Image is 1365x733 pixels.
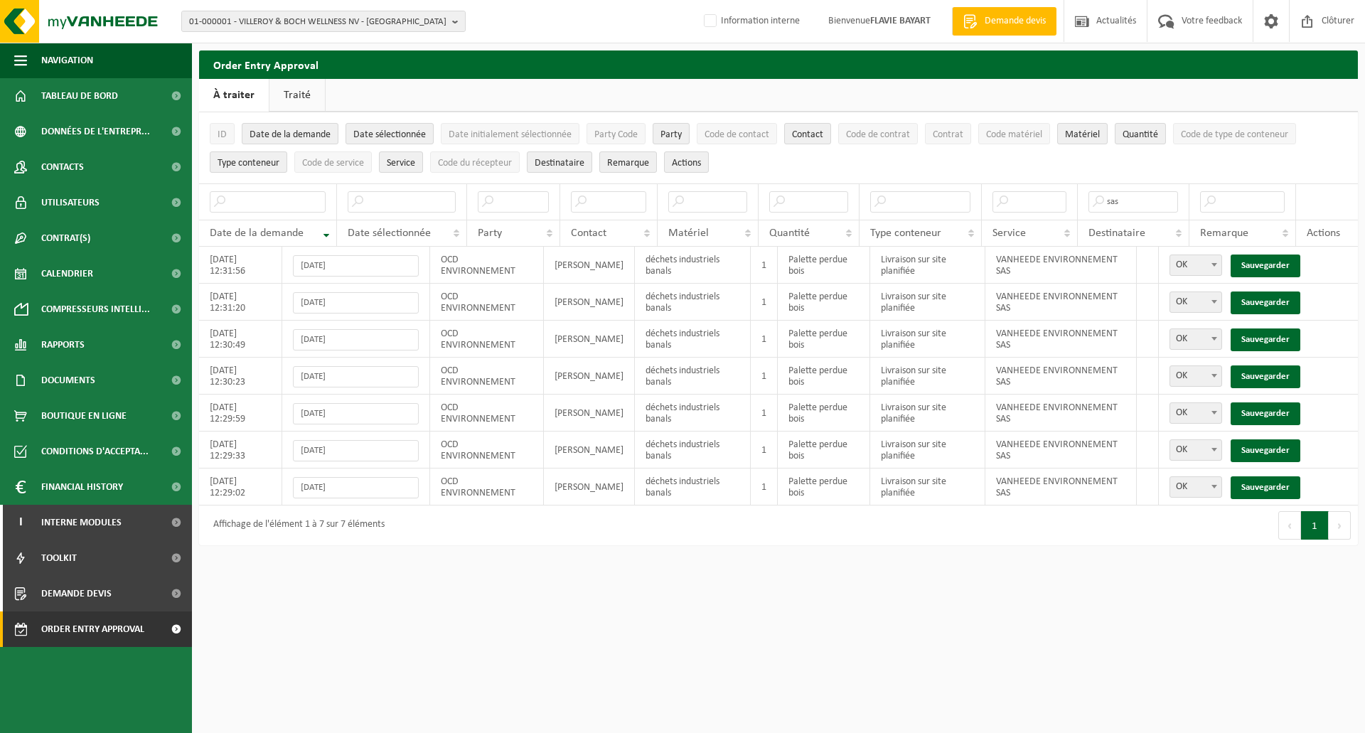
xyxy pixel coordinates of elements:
[978,123,1050,144] button: Code matérielCode matériel: Activate to sort
[348,228,431,239] span: Date sélectionnée
[870,247,985,284] td: Livraison sur site planifiée
[14,505,27,540] span: I
[41,220,90,256] span: Contrat(s)
[697,123,777,144] button: Code de contactCode de contact: Activate to sort
[1088,228,1145,239] span: Destinataire
[387,158,415,168] span: Service
[870,284,985,321] td: Livraison sur site planifiée
[870,228,941,239] span: Type conteneur
[1057,123,1108,144] button: MatérielMatériel: Activate to sort
[1170,403,1221,423] span: OK
[985,469,1137,505] td: VANHEEDE ENVIRONNEMENT SAS
[544,247,635,284] td: [PERSON_NAME]
[41,505,122,540] span: Interne modules
[41,434,149,469] span: Conditions d'accepta...
[1065,129,1100,140] span: Matériel
[985,432,1137,469] td: VANHEEDE ENVIRONNEMENT SAS
[206,513,385,538] div: Affichage de l'élément 1 à 7 sur 7 éléments
[985,284,1137,321] td: VANHEEDE ENVIRONNEMENT SAS
[778,321,870,358] td: Palette perdue bois
[41,398,127,434] span: Boutique en ligne
[599,151,657,173] button: RemarqueRemarque: Activate to sort
[438,158,512,168] span: Code du récepteur
[1301,511,1329,540] button: 1
[449,129,572,140] span: Date initialement sélectionnée
[544,469,635,505] td: [PERSON_NAME]
[535,158,584,168] span: Destinataire
[635,247,751,284] td: déchets industriels banals
[870,395,985,432] td: Livraison sur site planifiée
[210,123,235,144] button: IDID: Activate to sort
[1231,328,1300,351] a: Sauvegarder
[705,129,769,140] span: Code de contact
[635,395,751,432] td: déchets industriels banals
[41,611,144,647] span: Order entry approval
[751,395,778,432] td: 1
[751,432,778,469] td: 1
[199,321,282,358] td: [DATE] 12:30:49
[1169,439,1222,461] span: OK
[1170,477,1221,497] span: OK
[784,123,831,144] button: ContactContact: Activate to sort
[751,358,778,395] td: 1
[672,158,701,168] span: Actions
[952,7,1056,36] a: Demande devis
[985,321,1137,358] td: VANHEEDE ENVIRONNEMENT SAS
[792,129,823,140] span: Contact
[985,247,1137,284] td: VANHEEDE ENVIRONNEMENT SAS
[1170,255,1221,275] span: OK
[870,469,985,505] td: Livraison sur site planifiée
[1169,328,1222,350] span: OK
[218,158,279,168] span: Type conteneur
[751,321,778,358] td: 1
[635,432,751,469] td: déchets industriels banals
[544,432,635,469] td: [PERSON_NAME]
[1169,365,1222,387] span: OK
[544,358,635,395] td: [PERSON_NAME]
[1169,402,1222,424] span: OK
[544,284,635,321] td: [PERSON_NAME]
[1231,402,1300,425] a: Sauvegarder
[210,151,287,173] button: Type conteneurType conteneur: Activate to sort
[985,358,1137,395] td: VANHEEDE ENVIRONNEMENT SAS
[653,123,690,144] button: PartyParty: Activate to sort
[664,151,709,173] button: Actions
[41,256,93,291] span: Calendrier
[250,129,331,140] span: Date de la demande
[199,469,282,505] td: [DATE] 12:29:02
[199,432,282,469] td: [DATE] 12:29:33
[701,11,800,32] label: Information interne
[1170,329,1221,349] span: OK
[41,327,85,363] span: Rapports
[1231,365,1300,388] a: Sauvegarder
[769,228,810,239] span: Quantité
[778,432,870,469] td: Palette perdue bois
[933,129,963,140] span: Contrat
[544,321,635,358] td: [PERSON_NAME]
[870,358,985,395] td: Livraison sur site planifiée
[41,114,150,149] span: Données de l'entrepr...
[478,228,502,239] span: Party
[1231,439,1300,462] a: Sauvegarder
[199,247,282,284] td: [DATE] 12:31:56
[210,228,304,239] span: Date de la demande
[430,395,544,432] td: OCD ENVIRONNEMENT
[41,78,118,114] span: Tableau de bord
[1231,255,1300,277] a: Sauvegarder
[199,358,282,395] td: [DATE] 12:30:23
[41,291,150,327] span: Compresseurs intelli...
[778,395,870,432] td: Palette perdue bois
[846,129,910,140] span: Code de contrat
[1170,440,1221,460] span: OK
[199,395,282,432] td: [DATE] 12:29:59
[778,469,870,505] td: Palette perdue bois
[635,284,751,321] td: déchets industriels banals
[635,358,751,395] td: déchets industriels banals
[838,123,918,144] button: Code de contratCode de contrat: Activate to sort
[1170,366,1221,386] span: OK
[751,247,778,284] td: 1
[430,284,544,321] td: OCD ENVIRONNEMENT
[587,123,646,144] button: Party CodeParty Code: Activate to sort
[1231,291,1300,314] a: Sauvegarder
[778,284,870,321] td: Palette perdue bois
